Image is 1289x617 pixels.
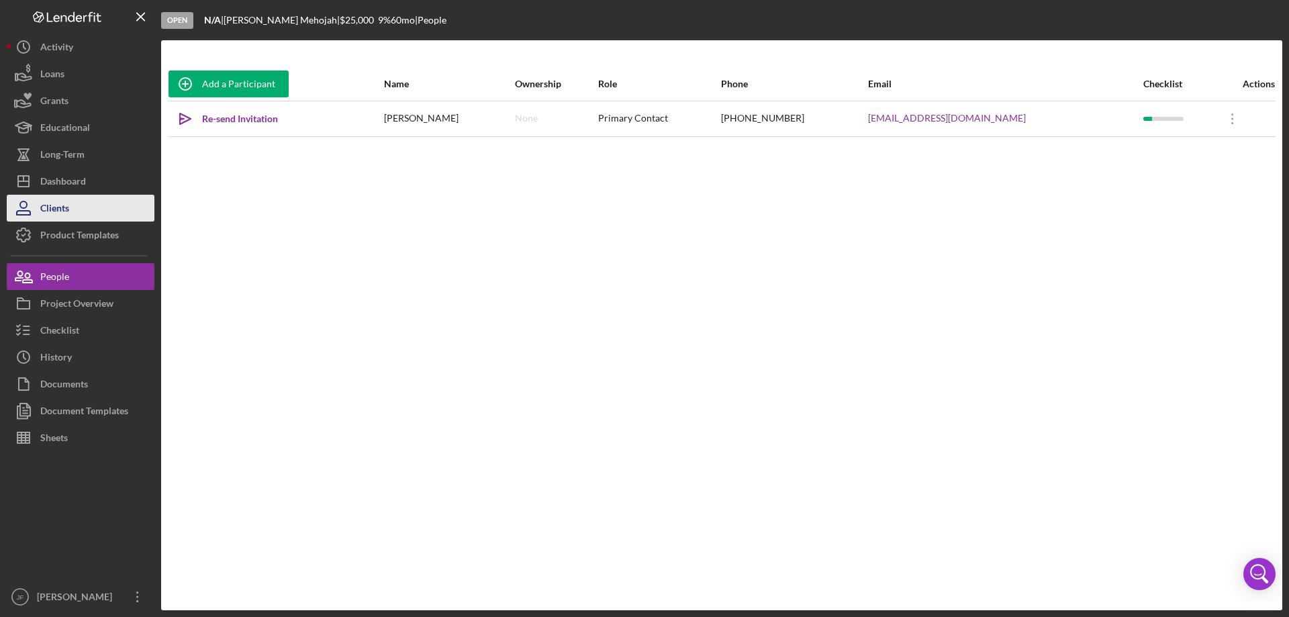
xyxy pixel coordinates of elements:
span: $25,000 [340,14,374,26]
button: Activity [7,34,154,60]
div: Sheets [40,424,68,455]
div: Document Templates [40,397,128,428]
div: Loans [40,60,64,91]
div: | [204,15,224,26]
div: 9 % [378,15,391,26]
button: History [7,344,154,371]
a: [EMAIL_ADDRESS][DOMAIN_NAME] [868,113,1026,124]
div: Re-send Invitation [202,105,278,132]
button: Dashboard [7,168,154,195]
div: Role [598,79,720,89]
button: Long-Term [7,141,154,168]
button: Add a Participant [169,70,289,97]
div: Actions [1216,79,1275,89]
button: Document Templates [7,397,154,424]
div: Educational [40,114,90,144]
b: N/A [204,14,221,26]
div: Checklist [40,317,79,347]
div: Ownership [515,79,596,89]
button: Grants [7,87,154,114]
div: Phone [721,79,866,89]
div: People [40,263,69,293]
div: Documents [40,371,88,401]
div: None [515,113,538,124]
button: Product Templates [7,222,154,248]
button: Project Overview [7,290,154,317]
div: Activity [40,34,73,64]
div: [PERSON_NAME] [384,102,514,136]
div: 60 mo [391,15,415,26]
button: JF[PERSON_NAME] [7,583,154,610]
div: | People [415,15,446,26]
div: Primary Contact [598,102,720,136]
button: Loans [7,60,154,87]
div: Project Overview [40,290,113,320]
text: JF [17,594,24,601]
div: Grants [40,87,68,117]
button: Documents [7,371,154,397]
button: Clients [7,195,154,222]
button: Sheets [7,424,154,451]
button: People [7,263,154,290]
div: Name [384,79,514,89]
div: Email [868,79,1143,89]
div: Product Templates [40,222,119,252]
button: Educational [7,114,154,141]
div: Open [161,12,193,29]
div: [PERSON_NAME] Mehojah | [224,15,340,26]
div: Dashboard [40,168,86,198]
div: Checklist [1143,79,1214,89]
div: [PHONE_NUMBER] [721,102,866,136]
div: Add a Participant [202,70,275,97]
div: Open Intercom Messenger [1243,558,1276,590]
div: [PERSON_NAME] [34,583,121,614]
button: Checklist [7,317,154,344]
button: Re-send Invitation [169,105,291,132]
div: Clients [40,195,69,225]
div: Long-Term [40,141,85,171]
div: History [40,344,72,374]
